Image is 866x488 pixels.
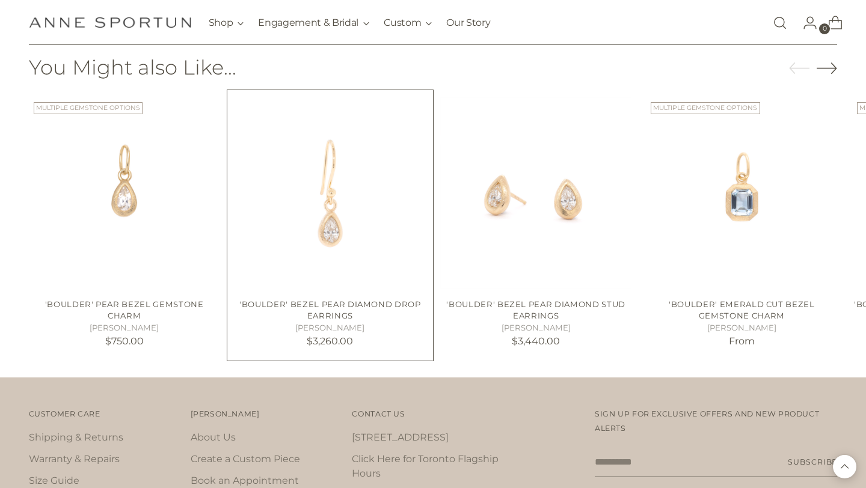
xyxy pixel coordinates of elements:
a: Shipping & Returns [29,432,123,443]
h2: You Might also Like... [29,56,236,78]
button: Engagement & Bridal [258,10,369,36]
a: About Us [191,432,236,443]
a: 'Boulder' Emerald Cut Bezel Gemstone Charm [646,97,837,288]
h5: [PERSON_NAME] [235,322,426,334]
span: $3,260.00 [307,335,353,347]
button: Back to top [833,455,856,478]
a: 'Boulder' Bezel Pear Diamond Stud Earrings [440,97,631,288]
p: From [646,334,837,349]
a: [STREET_ADDRESS] [352,432,449,443]
a: Open search modal [768,11,792,35]
a: Book an Appointment [191,475,299,486]
a: Warranty & Repairs [29,453,120,465]
a: 'Boulder' Bezel Pear Diamond Drop Earrings [235,97,426,288]
a: 'Boulder' Bezel Pear Diamond Drop Earrings [239,299,421,321]
a: 'Boulder' Emerald Cut Bezel Gemstone Charm [669,299,815,321]
a: 'Boulder' Bezel Pear Diamond Stud Earrings [446,299,625,321]
a: Open cart modal [818,11,843,35]
button: Move to next carousel slide [817,58,837,78]
span: Sign up for exclusive offers and new product alerts [595,409,819,433]
a: Our Story [446,10,490,36]
span: 0 [819,23,830,34]
button: Shop [209,10,244,36]
button: Move to previous carousel slide [789,58,809,79]
a: Create a Custom Piece [191,453,300,465]
span: Customer Care [29,409,100,418]
a: 'Boulder' Pear Bezel Gemstone Charm [29,97,220,288]
button: Custom [384,10,432,36]
a: Go to the account page [793,11,817,35]
span: $3,440.00 [512,335,560,347]
span: $750.00 [105,335,144,347]
a: Anne Sportun Fine Jewellery [29,17,191,28]
span: Contact Us [352,409,405,418]
a: Click Here for Toronto Flagship Hours [352,453,499,479]
span: [PERSON_NAME] [191,409,260,418]
h5: [PERSON_NAME] [29,322,220,334]
h5: [PERSON_NAME] [646,322,837,334]
h5: [PERSON_NAME] [440,322,631,334]
a: Size Guide [29,475,79,486]
button: Subscribe [788,447,837,477]
a: 'Boulder' Pear Bezel Gemstone Charm [45,299,204,321]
